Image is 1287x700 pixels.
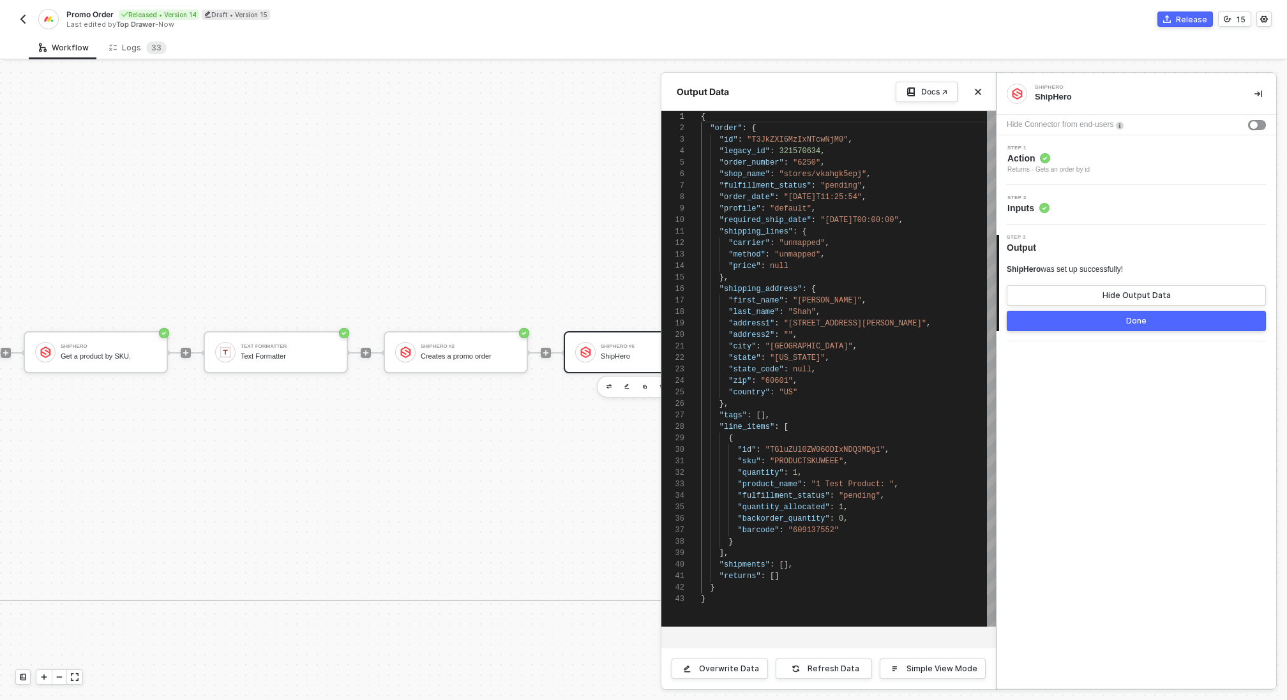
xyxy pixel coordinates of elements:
div: 38 [661,536,684,547]
span: , [862,193,866,202]
div: Workflow [39,43,89,53]
span: "profile" [719,204,761,213]
span: : [751,376,756,385]
button: Release [1157,11,1213,27]
span: icon-close [974,88,982,96]
span: "address2" [728,331,774,339]
button: Hide Output Data [1007,285,1266,306]
span: "line_items" [719,422,774,431]
span: { [728,434,733,443]
span: [], [756,411,770,420]
div: 42 [661,582,684,593]
span: "required_ship_date" [719,216,811,225]
span: "[STREET_ADDRESS][PERSON_NAME]" [784,319,926,328]
span: ShipHero [1007,265,1041,274]
span: icon-expand [71,673,79,681]
span: , [848,135,852,144]
span: 0 [839,514,843,523]
span: ], [719,549,728,558]
span: , [820,158,825,167]
div: 21 [661,341,684,352]
div: 14 [661,260,684,272]
span: : [811,216,816,225]
span: , [843,457,848,466]
span: icon-versioning [1224,15,1231,23]
span: } [701,595,705,604]
span: : [761,572,765,581]
span: "address1" [728,319,774,328]
span: "price" [728,262,760,271]
span: "last_name" [728,308,779,316]
span: , [816,308,820,316]
div: 8 [661,191,684,203]
span: Step 2 [1007,195,1050,200]
span: "sku" [738,457,761,466]
button: Done [1007,311,1266,331]
span: icon-edit [204,11,211,18]
div: Hide Output Data [1103,290,1171,301]
div: Refresh Data [808,664,859,674]
div: Logs [109,41,167,54]
span: : [802,285,806,294]
div: Simple View Mode [907,664,977,674]
span: { [802,227,806,236]
div: 27 [661,410,684,421]
span: "order" [710,124,742,133]
span: "carrier" [728,239,770,248]
div: 1 [661,111,684,123]
span: : [774,193,779,202]
span: Promo Order [66,9,114,20]
div: 12 [661,237,684,249]
span: "" [784,331,793,339]
span: "60601" [761,376,793,385]
div: 3 [661,134,684,145]
span: : [742,124,747,133]
span: icon-minus [56,673,63,681]
span: : [770,170,774,179]
div: Draft • Version 15 [202,10,270,20]
div: 22 [661,352,684,364]
span: Step 1 [1007,145,1090,151]
div: Step 3Output ShipHerowas set up successfully!Hide Output DataDone [997,235,1276,331]
div: 18 [661,306,684,318]
span: : [784,158,788,167]
span: : [738,135,742,144]
span: } [710,583,714,592]
span: "shop_name" [719,170,770,179]
div: 31 [661,456,684,467]
div: 16 [661,283,684,295]
span: , [843,514,848,523]
div: 24 [661,375,684,387]
span: "609137552" [788,526,839,535]
div: 36 [661,513,684,525]
button: Close [970,84,986,100]
span: "first_name" [728,296,783,305]
span: , [866,170,871,179]
span: "legacy_id" [719,147,770,156]
span: "city" [728,342,756,351]
span: : [761,204,765,213]
span: Inputs [1007,202,1050,214]
span: , [811,365,816,374]
span: icon-collapse-right [1254,90,1262,98]
span: "[DATE]T00:00:00" [820,216,898,225]
span: "[GEOGRAPHIC_DATA]" [765,342,853,351]
span: { [751,124,756,133]
div: 41 [661,570,684,582]
span: : [756,342,760,351]
div: Last edited by - Now [66,20,642,29]
span: "returns" [719,572,761,581]
span: : [747,411,751,420]
button: Simple View Mode [880,659,986,679]
div: 37 [661,525,684,536]
span: , [899,216,903,225]
div: 32 [661,467,684,479]
span: "shipments" [719,560,770,569]
span: null [793,365,811,374]
span: "TGluZUl0ZW06ODIxNDQ3MDg1" [765,445,885,454]
span: , [793,376,797,385]
span: Output [1007,241,1041,254]
div: 19 [661,318,684,329]
sup: 33 [146,41,167,54]
span: 3 [156,43,162,52]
